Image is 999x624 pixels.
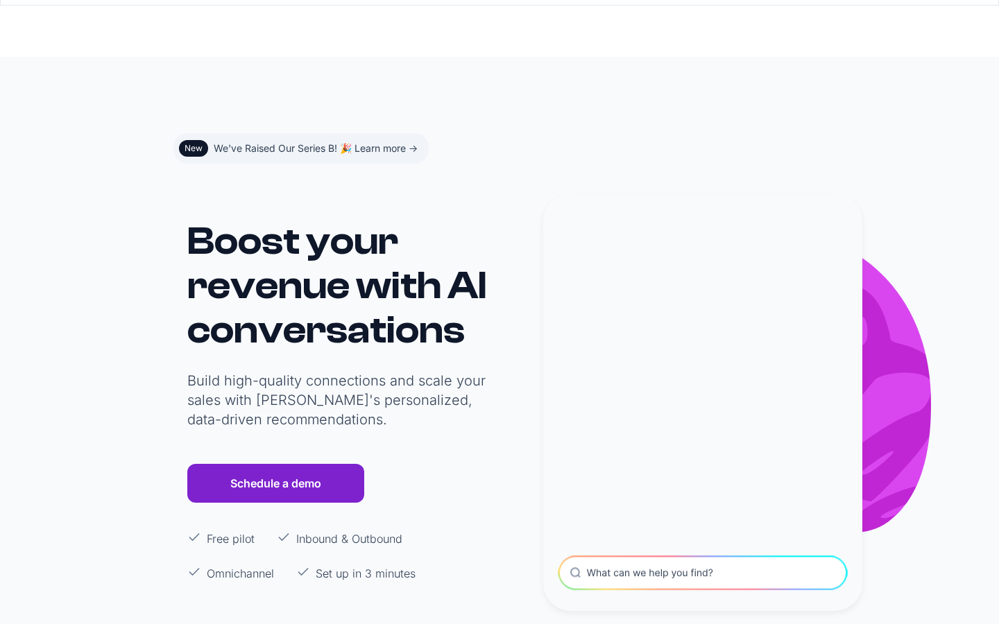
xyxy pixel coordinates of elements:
[187,464,364,503] a: Schedule a demo
[296,530,402,547] p: Inbound & Outbound
[316,565,416,582] p: Set up in 3 minutes
[173,133,429,164] a: NewWe've Raised Our Series B! 🎉 Learn more ->
[14,598,83,619] aside: Language selected: English
[207,565,274,582] p: Omnichannel
[187,219,493,352] h1: Boost your revenue with AI conversations
[214,139,418,158] div: We've Raised Our Series B! 🎉 Learn more ->
[187,371,493,429] p: Build high-quality connections and scale your sales with [PERSON_NAME]'s personalized, data-drive...
[28,600,83,619] ul: Language list
[185,143,203,154] div: New
[207,530,255,547] p: Free pilot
